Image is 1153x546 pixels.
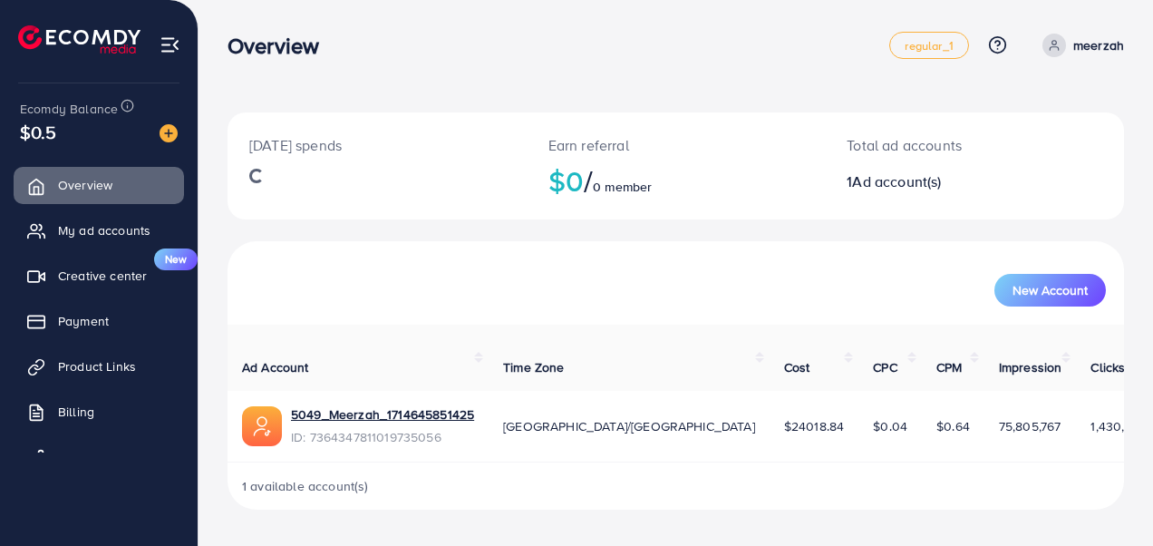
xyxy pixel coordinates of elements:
[873,358,896,376] span: CPC
[58,176,112,194] span: Overview
[548,163,804,198] h2: $0
[154,249,198,270] span: New
[242,406,282,446] img: ic-ads-acc.e4c84228.svg
[852,171,941,191] span: Ad account(s)
[847,134,1027,156] p: Total ad accounts
[242,358,309,376] span: Ad Account
[784,417,844,435] span: $24018.84
[847,173,1027,190] h2: 1
[503,417,755,435] span: [GEOGRAPHIC_DATA]/[GEOGRAPHIC_DATA]
[58,403,94,421] span: Billing
[20,100,118,118] span: Ecomdy Balance
[58,312,109,330] span: Payment
[1090,417,1143,435] span: 1,430,481
[593,178,652,196] span: 0 member
[784,358,810,376] span: Cost
[999,358,1062,376] span: Impression
[584,160,593,201] span: /
[994,274,1106,307] button: New Account
[242,477,369,495] span: 1 available account(s)
[14,394,184,430] a: Billing
[291,405,474,424] a: 5049_Meerzah_1714645851425
[889,32,968,59] a: regular_1
[249,134,505,156] p: [DATE] spends
[1073,34,1124,56] p: meerzah
[14,348,184,385] a: Product Links
[873,417,907,435] span: $0.04
[160,34,180,55] img: menu
[58,357,136,375] span: Product Links
[1090,358,1125,376] span: Clicks
[18,25,140,54] img: logo
[14,303,184,339] a: Payment
[503,358,564,376] span: Time Zone
[936,358,962,376] span: CPM
[1035,34,1124,57] a: meerzah
[999,417,1061,435] span: 75,805,767
[14,167,184,203] a: Overview
[58,448,155,466] span: Affiliate Program
[228,33,334,59] h3: Overview
[548,134,804,156] p: Earn referral
[20,119,57,145] span: $0.5
[1013,284,1088,297] span: New Account
[14,212,184,249] a: My ad accounts
[291,428,474,446] span: ID: 7364347811019735056
[58,221,150,239] span: My ad accounts
[58,267,147,285] span: Creative center
[160,124,178,142] img: image
[936,417,970,435] span: $0.64
[14,258,184,294] a: Creative centerNew
[905,40,953,52] span: regular_1
[14,439,184,475] a: Affiliate Program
